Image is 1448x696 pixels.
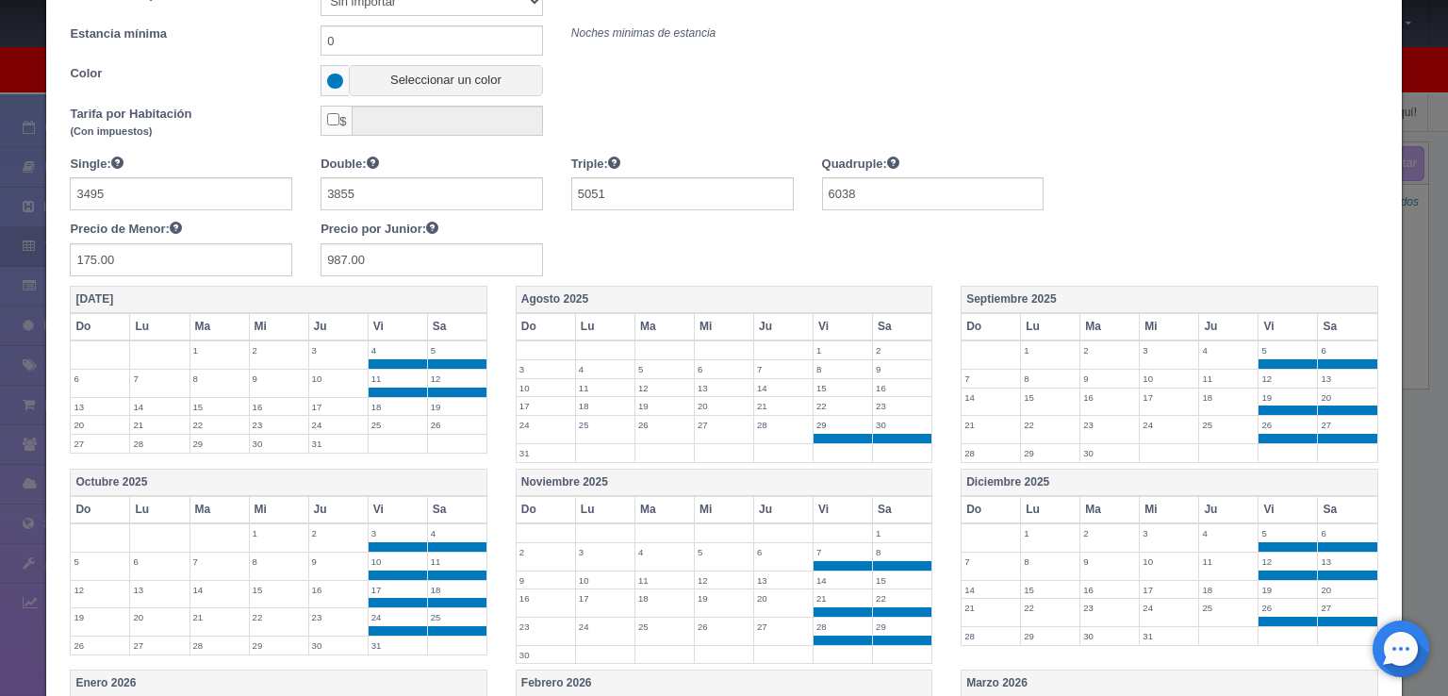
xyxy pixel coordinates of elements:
[71,637,129,655] label: 26
[130,581,189,599] label: 13
[754,572,813,589] label: 13
[428,581,486,599] label: 18
[1199,496,1259,523] th: Ju
[1318,599,1376,617] label: 27
[1259,313,1318,340] th: Vi
[308,496,368,523] th: Ju
[1140,581,1198,599] label: 17
[635,360,694,378] label: 5
[250,341,308,359] label: 2
[754,397,813,415] label: 21
[130,313,189,340] th: Lu
[190,398,249,416] label: 15
[754,416,813,434] label: 28
[71,496,130,523] th: Do
[1080,553,1139,571] label: 9
[1259,599,1317,617] label: 26
[962,416,1020,434] label: 21
[1080,627,1139,645] label: 30
[71,581,129,599] label: 12
[814,543,872,561] label: 7
[1140,524,1198,542] label: 3
[349,65,543,96] button: Seleccionar un color
[1080,581,1139,599] label: 16
[1259,389,1317,406] label: 19
[428,524,486,542] label: 4
[695,572,753,589] label: 12
[814,618,872,636] label: 28
[1199,389,1258,406] label: 18
[250,398,308,416] label: 16
[130,416,189,434] label: 21
[308,313,368,340] th: Ju
[428,398,486,416] label: 19
[695,589,753,607] label: 19
[190,608,249,626] label: 21
[814,379,872,397] label: 15
[130,637,189,655] label: 27
[1318,313,1377,340] th: Sa
[56,25,306,43] label: Estancia mínima
[1140,370,1198,388] label: 10
[309,608,368,626] label: 23
[368,313,427,340] th: Vi
[1021,313,1080,340] th: Lu
[517,618,575,636] label: 23
[962,581,1020,599] label: 14
[635,379,694,397] label: 12
[576,360,634,378] label: 4
[321,106,352,136] span: $
[130,496,189,523] th: Lu
[1021,524,1079,542] label: 1
[1140,553,1198,571] label: 10
[1259,524,1317,542] label: 5
[634,313,694,340] th: Ma
[873,341,931,359] label: 2
[309,637,368,655] label: 30
[873,524,931,542] label: 1
[1140,341,1198,359] label: 3
[873,416,931,434] label: 30
[250,370,308,388] label: 9
[369,370,427,388] label: 11
[575,313,634,340] th: Lu
[517,543,575,561] label: 2
[190,435,249,453] label: 29
[814,572,872,589] label: 14
[1318,389,1376,406] label: 20
[1021,341,1079,359] label: 1
[753,496,813,523] th: Ju
[873,397,931,415] label: 23
[1199,313,1259,340] th: Ju
[1318,416,1376,434] label: 27
[1199,370,1258,388] label: 11
[71,370,129,388] label: 6
[1318,581,1376,599] label: 20
[517,397,575,415] label: 17
[1080,313,1140,340] th: Ma
[190,637,249,655] label: 28
[130,398,189,416] label: 14
[1080,389,1139,406] label: 16
[873,313,932,340] th: Sa
[517,379,575,397] label: 10
[309,435,368,453] label: 31
[190,416,249,434] label: 22
[962,370,1020,388] label: 7
[249,496,308,523] th: Mi
[1080,370,1139,388] label: 9
[635,618,694,636] label: 25
[130,553,189,571] label: 6
[635,416,694,434] label: 26
[516,313,575,340] th: Do
[1021,389,1079,406] label: 15
[962,627,1020,645] label: 28
[517,589,575,607] label: 16
[250,416,308,434] label: 23
[962,313,1021,340] th: Do
[1140,416,1198,434] label: 24
[873,589,931,607] label: 22
[1259,553,1317,571] label: 12
[309,524,368,542] label: 2
[71,398,129,416] label: 13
